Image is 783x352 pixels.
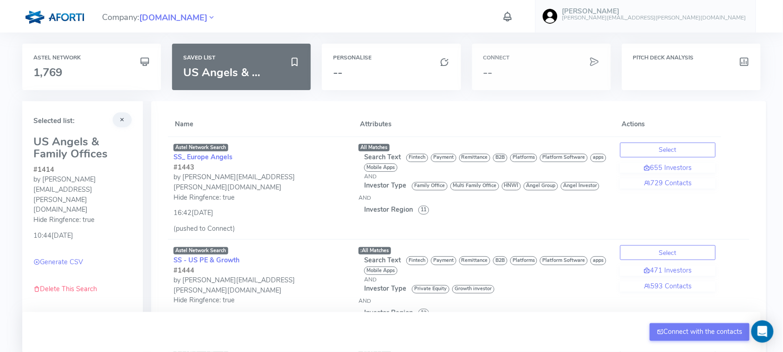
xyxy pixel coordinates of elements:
span: Investor Type [364,284,406,293]
span: Mobile Apps [364,267,398,275]
div: #1443 [173,163,347,173]
span: Growth investor [452,285,494,293]
span: [DOMAIN_NAME] [139,12,207,24]
span: All Matches [361,247,389,254]
span: Payment [431,154,456,162]
a: Generate CSV [33,257,83,267]
span: 12 [418,309,429,317]
span: B2B [493,256,507,265]
div: AND [364,172,609,181]
span: Family Office [412,182,448,190]
img: user-image [543,9,558,24]
span: Mobile Apps [364,163,398,172]
div: by [PERSON_NAME][EMAIL_ADDRESS][PERSON_NAME][DOMAIN_NAME] [33,175,132,215]
h6: Connect [483,55,600,61]
span: Platform Software [540,256,588,265]
span: Platforms [510,256,538,265]
div: by [PERSON_NAME][EMAIL_ADDRESS][PERSON_NAME][DOMAIN_NAME] [173,275,347,295]
a: 471 Investors [620,266,716,276]
span: apps [590,154,606,162]
h5: Selected list: [33,117,132,125]
span: Platform Software [540,154,588,162]
a: 655 Investors [620,163,716,173]
a: SS_ Europe Angels [173,152,232,162]
span: Remittance [459,256,491,265]
div: AND [364,275,609,284]
a: [DOMAIN_NAME] [139,12,207,23]
a: Delete This Search [33,284,97,293]
div: 10:44[DATE] [33,225,132,241]
a: 593 Contacts [620,281,716,292]
h5: [PERSON_NAME] [562,7,746,15]
div: AND [359,194,609,202]
div: Hide Ringfence: true [173,295,347,306]
div: #1444 [173,266,347,276]
button: Connect with the contacts [650,323,750,341]
span: : [361,247,362,254]
span: 11 [418,206,429,214]
button: Select [620,143,716,157]
span: Fintech [406,256,428,265]
span: Investor Type [364,181,406,190]
span: Platforms [510,154,538,162]
div: Open Intercom Messenger [751,320,774,343]
div: 16:42[DATE] [173,202,347,218]
span: 1,769 [33,65,62,80]
div: by [PERSON_NAME][EMAIL_ADDRESS][PERSON_NAME][DOMAIN_NAME] [173,172,347,192]
span: Investor Region [364,205,413,214]
a: SS - US PE & Growth [173,255,239,265]
span: Private Equity [412,285,449,293]
span: Company: [102,8,216,25]
h6: Saved List [183,55,300,61]
div: (pushed to Connect) [173,224,347,234]
h6: Pitch Deck Analysis [633,55,750,61]
span: All Matches [361,144,388,151]
h6: [PERSON_NAME][EMAIL_ADDRESS][PERSON_NAME][DOMAIN_NAME] [562,15,746,21]
span: -- [483,65,493,80]
span: Search Text [364,152,401,162]
div: Hide Ringfence: true [173,193,347,203]
span: US Angels & ... [183,65,260,80]
span: Astel Network Search [173,247,228,254]
div: #1414 [33,165,132,175]
span: Multi Family Office [450,182,499,190]
span: Payment [431,256,456,265]
h3: US Angels & Family Offices [33,136,132,160]
button: Select [620,245,716,260]
span: B2B [493,154,507,162]
h6: Personalise [333,55,449,61]
span: Fintech [406,154,428,162]
h6: Astel Network [33,55,150,61]
th: Attributes [353,112,615,137]
th: Actions [615,112,721,137]
span: Angel Investor [561,182,600,190]
div: Hide Ringfence: true [33,215,132,225]
span: Remittance [459,154,491,162]
div: 16:37[DATE] [173,306,347,321]
span: Search Text [364,255,401,265]
span: HNWI [502,182,521,190]
a: 729 Contacts [620,178,716,189]
span: Astel Network Search [173,144,228,151]
span: Angel Group [524,182,558,190]
span: -- [333,65,342,80]
span: apps [590,256,606,265]
span: Investor Region [364,308,413,317]
div: AND [359,297,609,305]
th: Name [168,112,353,137]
